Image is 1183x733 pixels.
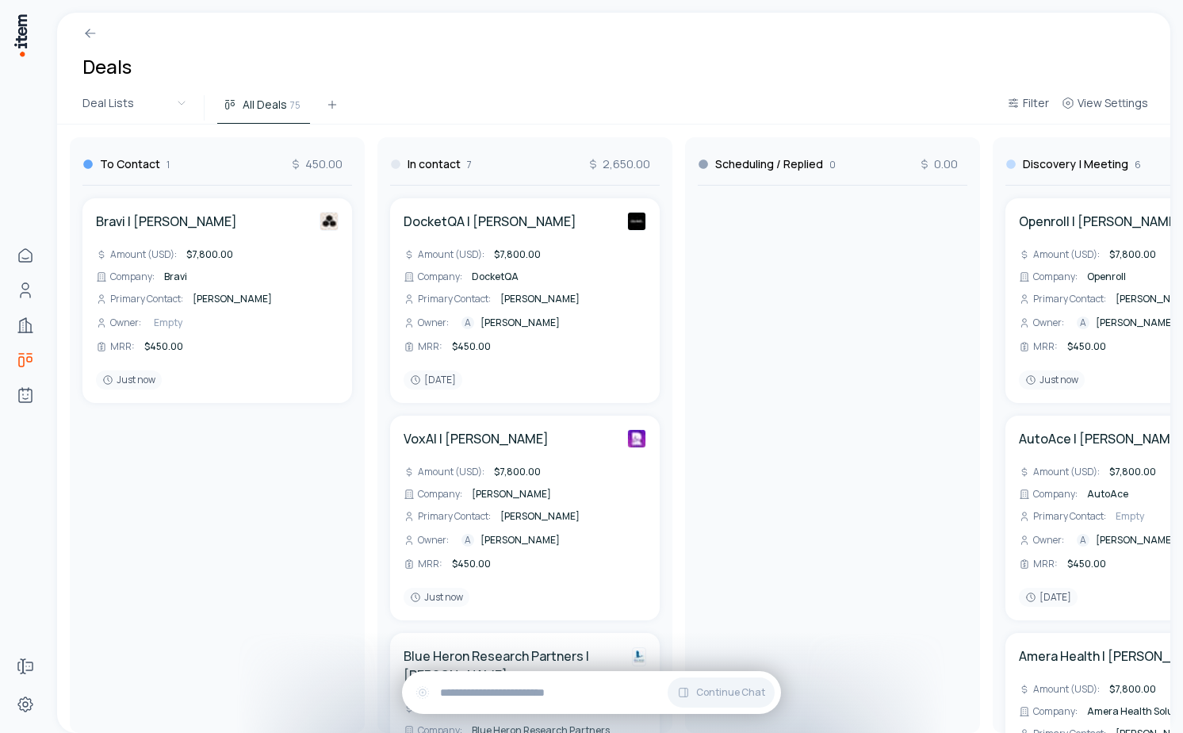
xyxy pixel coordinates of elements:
div: $450.00 [141,339,186,355]
span: MRR : [1033,340,1058,353]
div: $450.00 [449,339,494,355]
span: [PERSON_NAME] [1096,317,1175,329]
div: Bravi | [PERSON_NAME]BraviAmount (USD):$7,800.00Company:BraviPrimary Contact:[PERSON_NAME]Owner:E... [82,198,352,403]
button: Continue Chat [668,677,775,708]
span: [PERSON_NAME] [193,292,272,305]
span: $7,800.00 [186,248,233,261]
div: $7,800.00 [1106,247,1159,263]
div: Continue Chat [402,671,781,714]
span: 450.00 [289,156,343,172]
img: DocketQA [627,212,646,231]
a: DocketQA | [PERSON_NAME] [404,212,576,231]
a: Openroll | [PERSON_NAME] [1019,212,1181,231]
span: $7,800.00 [1109,248,1156,261]
img: Item Brain Logo [13,13,29,58]
span: $450.00 [452,340,491,353]
a: Agents [10,379,41,411]
span: Primary Contact : [418,510,491,523]
a: Contacts [10,274,41,306]
h3: Discovery | Meeting [1023,156,1128,172]
span: [PERSON_NAME] [480,317,560,329]
span: Empty [154,316,182,329]
span: Bravi [164,270,187,283]
div: $450.00 [1064,339,1109,355]
span: Amount (USD) : [418,248,484,261]
span: $450.00 [1067,340,1106,353]
span: $450.00 [1067,557,1106,570]
span: MRR : [418,340,442,353]
span: $7,800.00 [494,465,541,478]
span: Primary Contact : [1033,293,1106,305]
button: Filter [1001,94,1055,122]
span: [PERSON_NAME] [472,487,551,501]
span: Filter [1023,95,1049,111]
h4: AutoAce | [PERSON_NAME] [1019,429,1183,448]
span: 2,650.00 [587,156,650,172]
a: VoxAI | [PERSON_NAME] [404,429,549,448]
div: $7,800.00 [1106,464,1159,480]
a: Settings [10,689,41,720]
span: Amount (USD) : [110,248,177,261]
h3: To Contact [100,156,160,172]
span: 6 [1135,159,1141,171]
h3: Scheduling / Replied [715,156,823,172]
button: All Deals75 [217,95,310,124]
h3: In contact [408,156,461,172]
div: $7,800.00 [1106,681,1159,697]
span: Primary Contact : [418,293,491,305]
div: DocketQA | [PERSON_NAME]DocketQAAmount (USD):$7,800.00Company:DocketQAPrimary Contact:[PERSON_NAM... [390,198,660,403]
span: Primary Contact : [110,293,183,305]
span: Company : [418,488,462,501]
span: Amount (USD) : [1033,466,1100,478]
div: A [461,317,474,329]
div: Scheduling / Replied00.00 [698,137,967,186]
span: 7 [467,159,472,171]
img: Blue Heron Research Partners [632,647,646,666]
span: 75 [290,98,301,112]
div: [DATE] [404,370,462,390]
a: Companies [10,309,41,341]
a: deals [10,344,41,376]
div: A [461,534,474,547]
span: 0 [829,159,836,171]
span: Company : [1033,488,1078,501]
span: $450.00 [144,340,183,353]
span: Primary Contact : [1033,510,1106,523]
span: Company : [110,271,155,283]
div: Just now [1019,370,1085,390]
span: [PERSON_NAME] [1096,534,1175,547]
span: 0.00 [918,156,958,172]
span: MRR : [110,340,135,353]
span: Amount (USD) : [1033,248,1100,261]
span: Owner : [418,534,449,547]
span: Openroll [1087,270,1126,283]
span: AutoAce [1087,487,1128,501]
img: Bravi [320,212,339,231]
span: Owner : [1033,317,1064,329]
div: Just now [96,370,162,390]
div: In contact72,650.00 [390,137,660,186]
a: Forms [10,650,41,682]
button: View Settings [1055,94,1154,122]
span: $7,800.00 [494,248,541,261]
span: View Settings [1078,95,1148,111]
div: $7,800.00 [491,464,544,480]
span: Owner : [1033,534,1064,547]
span: $7,800.00 [1109,465,1156,478]
span: Company : [418,271,462,283]
span: MRR : [1033,558,1058,570]
span: All Deals [243,97,287,113]
span: Owner : [418,317,449,329]
span: 1 [167,159,170,171]
div: $450.00 [449,556,494,572]
div: $7,800.00 [183,247,236,263]
div: To Contact1450.00 [82,137,352,186]
a: Bravi | [PERSON_NAME] [96,212,237,231]
a: Blue Heron Research Partners | [PERSON_NAME] [404,647,618,685]
span: $450.00 [452,557,491,570]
